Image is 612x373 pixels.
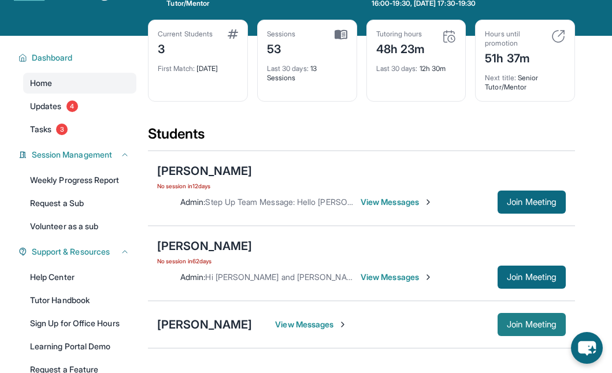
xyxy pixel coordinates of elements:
[23,96,136,117] a: Updates4
[498,313,566,336] button: Join Meeting
[507,321,557,328] span: Join Meeting
[56,124,68,135] span: 3
[32,149,112,161] span: Session Management
[376,39,425,57] div: 48h 23m
[30,124,51,135] span: Tasks
[267,29,296,39] div: Sessions
[485,48,544,66] div: 51h 37m
[23,267,136,288] a: Help Center
[571,332,603,364] button: chat-button
[376,57,457,73] div: 12h 30m
[485,73,516,82] span: Next title :
[424,197,433,207] img: Chevron-Right
[507,199,557,206] span: Join Meeting
[30,100,62,112] span: Updates
[32,246,110,258] span: Support & Resources
[23,313,136,334] a: Sign Up for Office Hours
[335,29,347,40] img: card
[498,191,566,214] button: Join Meeting
[27,246,129,258] button: Support & Resources
[442,29,456,43] img: card
[361,196,433,208] span: View Messages
[23,216,136,237] a: Volunteer as a sub
[23,290,136,311] a: Tutor Handbook
[157,256,252,266] span: No session in 62 days
[27,149,129,161] button: Session Management
[551,29,565,43] img: card
[180,272,205,282] span: Admin :
[267,39,296,57] div: 53
[158,39,213,57] div: 3
[424,273,433,282] img: Chevron-Right
[158,64,195,73] span: First Match :
[228,29,238,39] img: card
[23,193,136,214] a: Request a Sub
[338,320,347,329] img: Chevron-Right
[498,266,566,289] button: Join Meeting
[361,271,433,283] span: View Messages
[23,73,136,94] a: Home
[376,64,418,73] span: Last 30 days :
[23,119,136,140] a: Tasks3
[23,170,136,191] a: Weekly Progress Report
[180,197,205,207] span: Admin :
[27,52,129,64] button: Dashboard
[267,57,347,83] div: 13 Sessions
[157,163,252,179] div: [PERSON_NAME]
[157,316,252,333] div: [PERSON_NAME]
[275,319,347,330] span: View Messages
[158,57,238,73] div: [DATE]
[157,181,252,191] span: No session in 12 days
[376,29,425,39] div: Tutoring hours
[507,274,557,281] span: Join Meeting
[66,100,78,112] span: 4
[485,29,544,48] div: Hours until promotion
[30,77,52,89] span: Home
[485,66,565,92] div: Senior Tutor/Mentor
[32,52,73,64] span: Dashboard
[23,336,136,357] a: Learning Portal Demo
[158,29,213,39] div: Current Students
[157,238,252,254] div: [PERSON_NAME]
[267,64,309,73] span: Last 30 days :
[148,125,575,150] div: Students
